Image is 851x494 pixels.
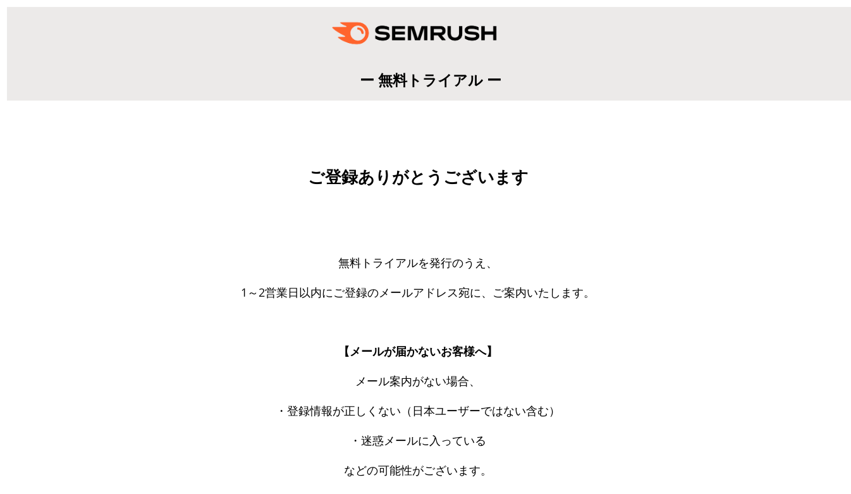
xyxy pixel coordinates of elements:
[360,70,501,90] span: ー 無料トライアル ー
[355,373,481,388] span: メール案内がない場合、
[344,462,492,478] span: などの可能性がございます。
[276,403,560,418] span: ・登録情報が正しくない（日本ユーザーではない含む）
[338,255,498,270] span: 無料トライアルを発行のうえ、
[241,285,595,300] span: 1～2営業日以内にご登録のメールアドレス宛に、ご案内いたします。
[338,343,498,359] span: 【メールが届かないお客様へ】
[308,168,529,187] span: ご登録ありがとうございます
[350,433,486,448] span: ・迷惑メールに入っている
